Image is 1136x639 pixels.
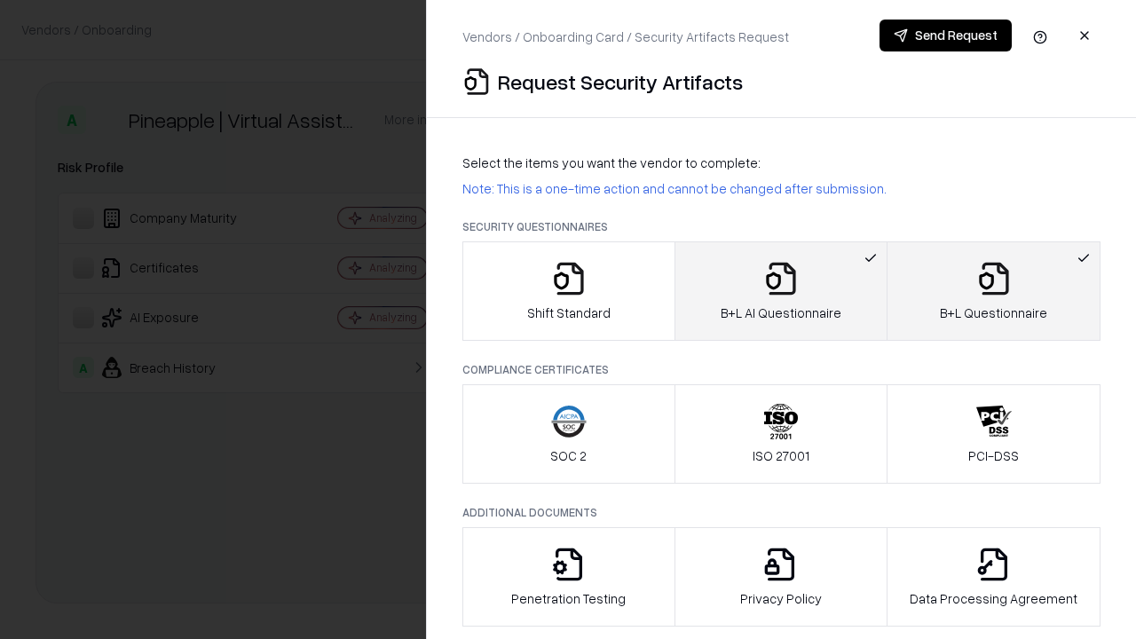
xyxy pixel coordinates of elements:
[887,241,1100,341] button: B+L Questionnaire
[910,589,1077,608] p: Data Processing Agreement
[498,67,743,96] p: Request Security Artifacts
[462,505,1100,520] p: Additional Documents
[462,28,789,46] p: Vendors / Onboarding Card / Security Artifacts Request
[462,241,675,341] button: Shift Standard
[940,304,1047,322] p: B+L Questionnaire
[462,179,1100,198] p: Note: This is a one-time action and cannot be changed after submission.
[740,589,822,608] p: Privacy Policy
[968,446,1019,465] p: PCI-DSS
[462,219,1100,234] p: Security Questionnaires
[511,589,626,608] p: Penetration Testing
[550,446,587,465] p: SOC 2
[674,241,888,341] button: B+L AI Questionnaire
[462,384,675,484] button: SOC 2
[674,384,888,484] button: ISO 27001
[753,446,809,465] p: ISO 27001
[887,527,1100,627] button: Data Processing Agreement
[887,384,1100,484] button: PCI-DSS
[462,154,1100,172] p: Select the items you want the vendor to complete:
[527,304,611,322] p: Shift Standard
[880,20,1012,51] button: Send Request
[462,527,675,627] button: Penetration Testing
[721,304,841,322] p: B+L AI Questionnaire
[674,527,888,627] button: Privacy Policy
[462,362,1100,377] p: Compliance Certificates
